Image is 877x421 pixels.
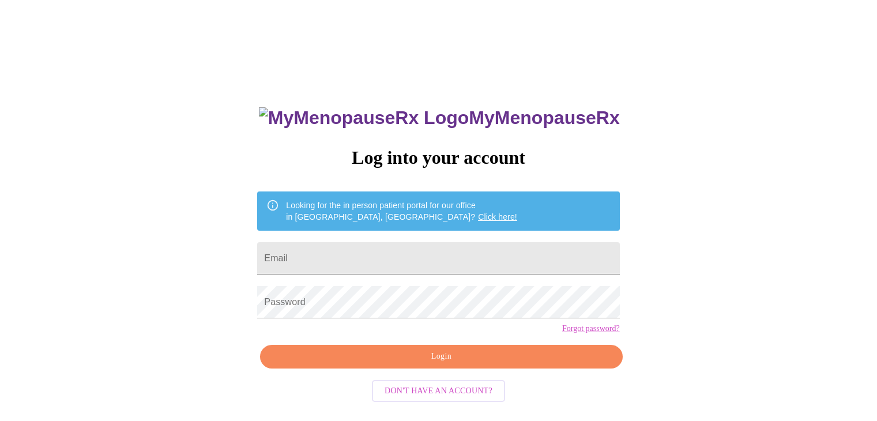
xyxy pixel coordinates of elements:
[259,107,620,129] h3: MyMenopauseRx
[372,380,505,403] button: Don't have an account?
[259,107,469,129] img: MyMenopauseRx Logo
[385,384,492,399] span: Don't have an account?
[273,349,609,364] span: Login
[257,147,619,168] h3: Log into your account
[286,195,517,227] div: Looking for the in person patient portal for our office in [GEOGRAPHIC_DATA], [GEOGRAPHIC_DATA]?
[260,345,622,369] button: Login
[478,212,517,221] a: Click here!
[369,385,508,394] a: Don't have an account?
[562,324,620,333] a: Forgot password?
